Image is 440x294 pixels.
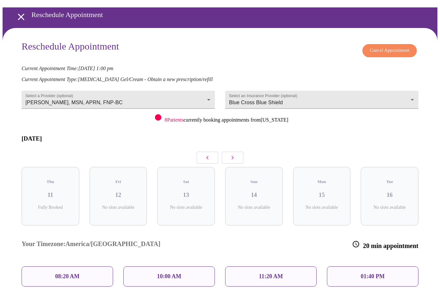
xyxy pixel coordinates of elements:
em: Current Appointment Type: [MEDICAL_DATA] Gel/Cream - Obtain a new prescription/refill [22,77,213,82]
div: Blue Cross Blue Shield [225,91,418,109]
p: 10:00 AM [157,273,181,280]
h3: Reschedule Appointment [32,11,404,19]
h3: Your Timezone: America/[GEOGRAPHIC_DATA] [22,241,160,250]
h3: 14 [230,192,278,199]
h3: 13 [162,192,210,199]
p: 11:20 AM [259,273,283,280]
p: 08:20 AM [55,273,80,280]
h5: Fri [95,179,142,185]
h5: Sat [162,179,210,185]
p: Fully Booked [27,205,74,210]
h5: Mon [298,179,346,185]
p: No slots available [162,205,210,210]
p: 01:40 PM [361,273,385,280]
em: Current Appointment Time: [DATE] 1:00 pm [22,66,113,71]
p: currently booking appointments from [US_STATE] [165,117,288,123]
h3: 12 [95,192,142,199]
h5: Tue [366,179,413,185]
h3: 20 min appointment [352,241,418,250]
h3: 15 [298,192,346,199]
h5: Sun [230,179,278,185]
span: Cancel Appointment [370,47,409,55]
p: No slots available [298,205,346,210]
p: No slots available [95,205,142,210]
div: [PERSON_NAME], MSN, APRN, FNP-BC [22,91,215,109]
h3: Reschedule Appointment [22,41,119,54]
p: No slots available [366,205,413,210]
h3: 16 [366,192,413,199]
span: 8 Patients [165,117,184,123]
button: Cancel Appointment [362,44,417,58]
h3: [DATE] [22,135,418,142]
h5: Thu [27,179,74,185]
p: No slots available [230,205,278,210]
h3: 11 [27,192,74,199]
button: open drawer [12,8,31,27]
